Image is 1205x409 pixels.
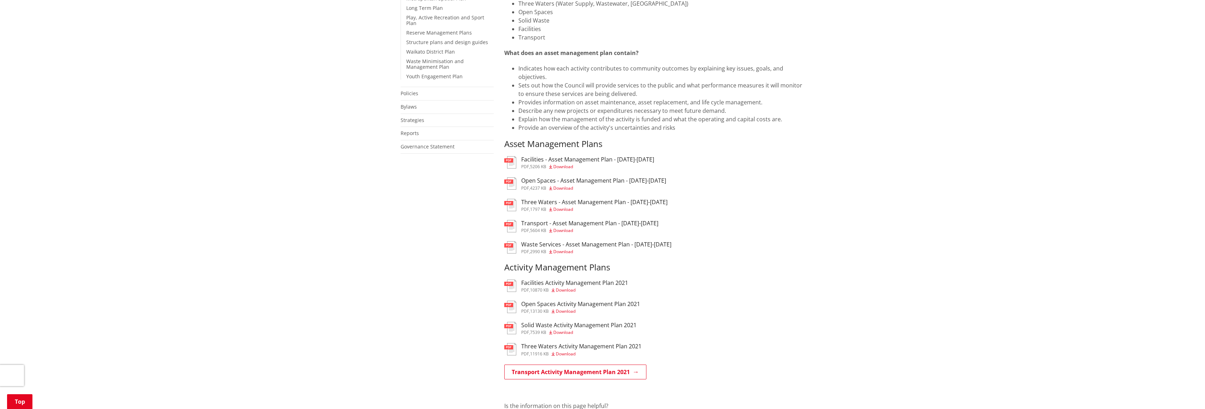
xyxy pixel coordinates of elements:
li: Sets out how the Council will provide services to the public and what performance measures it wil... [518,81,805,98]
a: Waste Services - Asset Management Plan - [DATE]-[DATE] pdf,2990 KB Download [504,241,671,254]
h3: Activity Management Plans [504,262,805,273]
a: Reserve Management Plans [406,29,472,36]
span: pdf [521,249,529,255]
h3: Three Waters - Asset Management Plan - [DATE]-[DATE] [521,199,668,206]
div: , [521,250,671,254]
img: document-pdf.svg [504,280,516,292]
a: Reports [401,130,419,136]
span: 10870 KB [530,287,549,293]
span: pdf [521,329,529,335]
a: Top [7,394,32,409]
li: Transport [518,33,805,42]
img: document-pdf.svg [504,241,516,254]
span: pdf [521,227,529,233]
a: Bylaws [401,103,417,110]
a: Waste Minimisation and Management Plan [406,58,464,71]
a: Governance Statement [401,143,455,150]
h3: Open Spaces Activity Management Plan 2021 [521,301,640,307]
span: Download [553,227,573,233]
img: document-pdf.svg [504,301,516,313]
div: , [521,186,666,190]
span: 1797 KB [530,206,546,212]
div: , [521,228,658,233]
span: 4237 KB [530,185,546,191]
a: Transport - Asset Management Plan - [DATE]-[DATE] pdf,5604 KB Download [504,220,658,233]
img: document-pdf.svg [504,156,516,169]
span: pdf [521,185,529,191]
li: Facilities [518,25,805,33]
span: Download [556,287,576,293]
span: pdf [521,287,529,293]
iframe: Messenger Launcher [1173,379,1198,405]
h3: Open Spaces - Asset Management Plan - [DATE]-[DATE] [521,177,666,184]
a: Facilities - Asset Management Plan - [DATE]-[DATE] pdf,5206 KB Download [504,156,654,169]
li: Solid Waste [518,16,805,25]
a: Structure plans and design guides [406,39,488,45]
span: Download [553,249,573,255]
a: Open Spaces - Asset Management Plan - [DATE]-[DATE] pdf,4237 KB Download [504,177,666,190]
a: Open Spaces Activity Management Plan 2021 pdf,13130 KB Download [504,301,640,313]
li: Open Spaces [518,8,805,16]
a: Youth Engagement Plan [406,73,463,80]
div: , [521,352,641,356]
a: Long Term Plan [406,5,443,11]
span: pdf [521,308,529,314]
span: Download [556,351,576,357]
li: Provides information on asset maintenance, asset replacement, and life cycle management. [518,98,805,106]
a: Solid Waste Activity Management Plan 2021 pdf,7539 KB Download [504,322,637,335]
li: Indicates how each activity contributes to community outcomes by explaining key issues, goals, an... [518,64,805,81]
strong: What does an asset management plan contain? [504,49,639,57]
div: , [521,330,637,335]
span: 7539 KB [530,329,546,335]
h3: Facilities Activity Management Plan 2021 [521,280,628,286]
span: pdf [521,206,529,212]
h3: Asset Management Plans [504,139,805,149]
a: Play, Active Recreation and Sport Plan [406,14,484,27]
li: Describe any new projects or expenditures necessary to meet future demand. [518,106,805,115]
img: document-pdf.svg [504,343,516,355]
img: document-pdf.svg [504,177,516,190]
h3: Transport - Asset Management Plan - [DATE]-[DATE] [521,220,658,227]
span: 2990 KB [530,249,546,255]
span: Download [553,206,573,212]
div: , [521,309,640,313]
a: Waikato District Plan [406,48,455,55]
span: 11916 KB [530,351,549,357]
span: Download [556,308,576,314]
a: Strategies [401,117,424,123]
span: 5604 KB [530,227,546,233]
a: Three Waters - Asset Management Plan - [DATE]-[DATE] pdf,1797 KB Download [504,199,668,212]
span: 13130 KB [530,308,549,314]
h3: Facilities - Asset Management Plan - [DATE]-[DATE] [521,156,654,163]
span: 5206 KB [530,164,546,170]
div: , [521,207,668,212]
img: document-pdf.svg [504,199,516,211]
div: , [521,165,654,169]
li: Explain how the management of the activity is funded and what the operating and capital costs are. [518,115,805,123]
div: , [521,288,628,292]
span: Download [553,164,573,170]
h3: Solid Waste Activity Management Plan 2021 [521,322,637,329]
li: Provide an overview of the activity's uncertainties and risks [518,123,805,132]
span: pdf [521,164,529,170]
h3: Waste Services - Asset Management Plan - [DATE]-[DATE] [521,241,671,248]
span: Download [553,329,573,335]
a: Policies [401,90,418,97]
span: pdf [521,351,529,357]
span: Download [553,185,573,191]
a: Transport Activity Management Plan 2021 [504,365,646,379]
a: Three Waters Activity Management Plan 2021 pdf,11916 KB Download [504,343,641,356]
img: document-pdf.svg [504,322,516,334]
h3: Three Waters Activity Management Plan 2021 [521,343,641,350]
img: document-pdf.svg [504,220,516,232]
a: Facilities Activity Management Plan 2021 pdf,10870 KB Download [504,280,628,292]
